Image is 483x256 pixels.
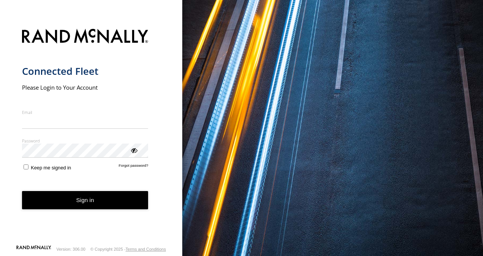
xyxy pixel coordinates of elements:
[22,65,148,77] h1: Connected Fleet
[22,191,148,210] button: Sign in
[22,27,148,47] img: Rand McNally
[16,245,51,253] a: Visit our Website
[22,109,148,115] label: Email
[24,164,28,169] input: Keep me signed in
[22,24,161,245] form: main
[57,247,85,251] div: Version: 306.00
[126,247,166,251] a: Terms and Conditions
[90,247,166,251] div: © Copyright 2025 -
[22,138,148,144] label: Password
[119,163,148,171] a: Forgot password?
[22,84,148,91] h2: Please Login to Your Account
[130,146,137,154] div: ViewPassword
[31,165,71,171] span: Keep me signed in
